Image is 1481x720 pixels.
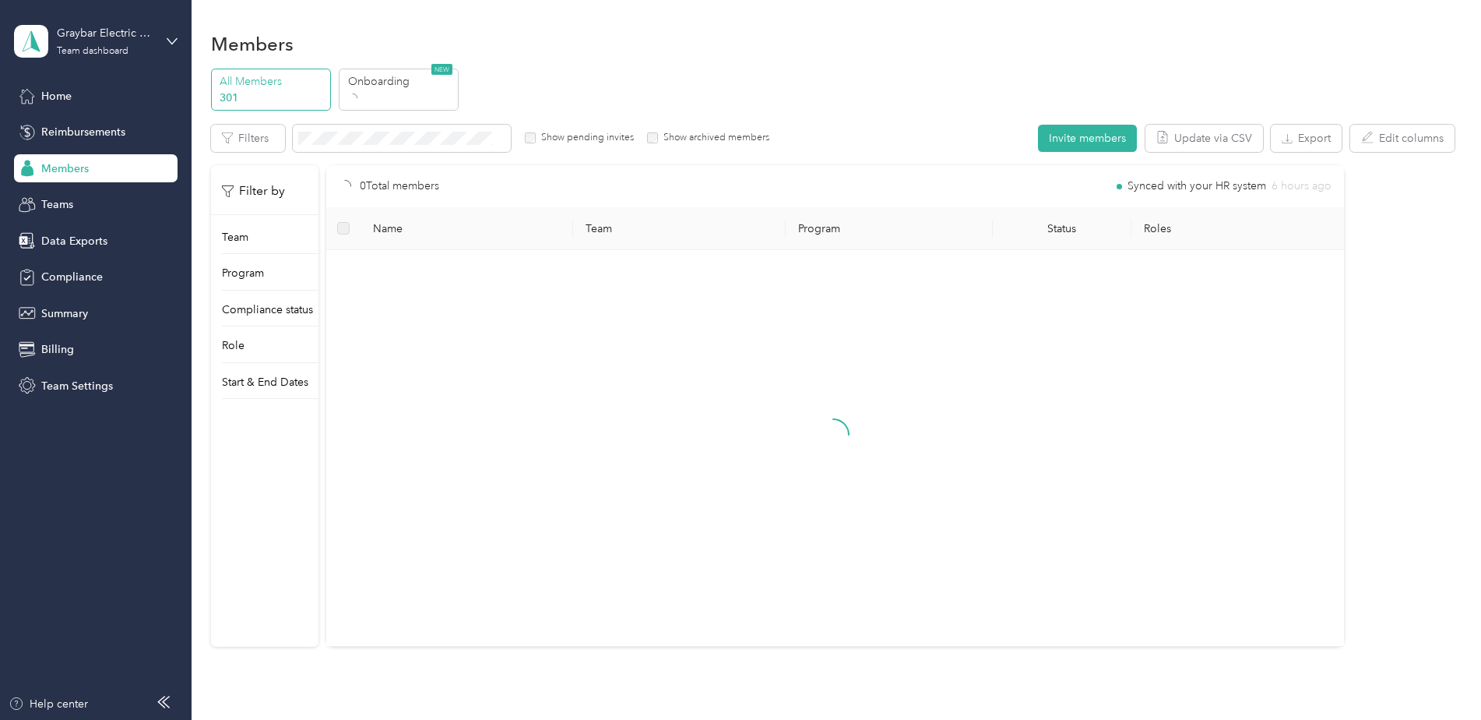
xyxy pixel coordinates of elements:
div: Team dashboard [57,47,128,56]
p: Filter by [222,182,285,201]
h1: Members [211,36,294,52]
button: Filters [211,125,285,152]
button: Export [1271,125,1342,152]
span: Billing [41,341,74,358]
p: Start & End Dates [222,374,308,390]
th: Status [993,207,1131,250]
p: Team [222,229,248,245]
p: Role [222,337,244,354]
span: Members [41,161,89,177]
button: Help center [9,696,88,712]
p: 301 [220,90,325,106]
p: Compliance status [222,302,313,318]
span: Summary [41,305,88,322]
label: Show pending invites [536,131,634,145]
span: NEW [431,64,452,75]
th: Name [361,207,573,250]
span: Teams [41,196,73,213]
span: 6 hours ago [1272,181,1331,192]
span: Reimbursements [41,124,125,140]
th: Program [786,207,993,250]
span: Name [373,222,561,235]
p: 0 Total members [360,178,439,195]
p: Program [222,265,264,281]
span: Team Settings [41,378,113,394]
span: Compliance [41,269,103,285]
label: Show archived members [658,131,769,145]
iframe: Everlance-gr Chat Button Frame [1394,633,1481,720]
p: All Members [220,73,325,90]
th: Roles [1131,207,1344,250]
div: Graybar Electric Company, Inc [57,25,154,41]
p: Onboarding [348,73,454,90]
button: Update via CSV [1145,125,1263,152]
span: Synced with your HR system [1127,181,1266,192]
span: Home [41,88,72,104]
button: Edit columns [1350,125,1455,152]
button: Invite members [1038,125,1137,152]
th: Team [573,207,786,250]
span: Data Exports [41,233,107,249]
